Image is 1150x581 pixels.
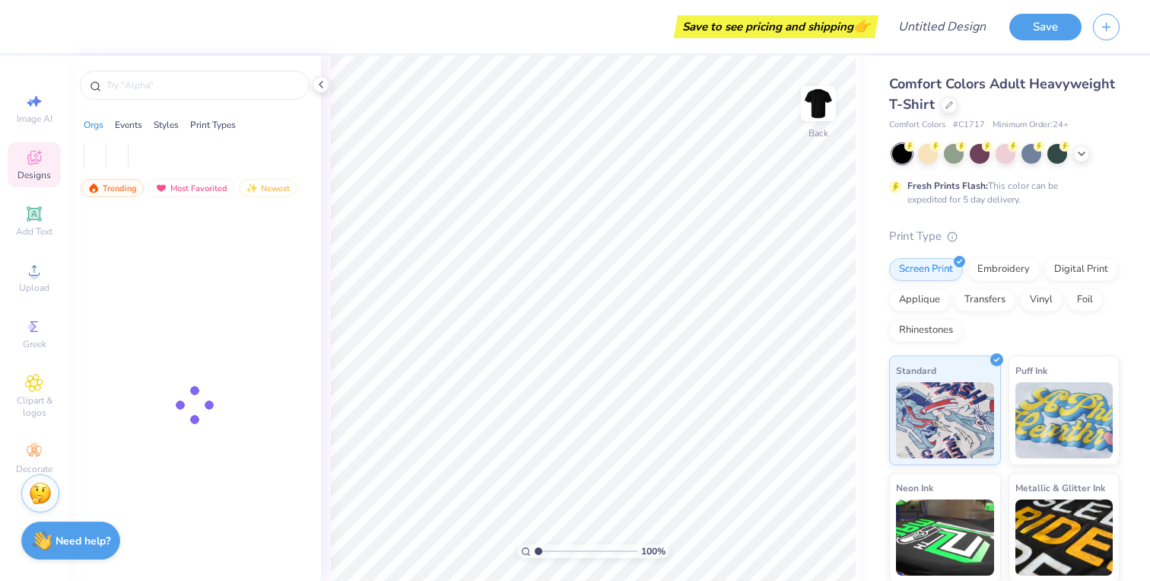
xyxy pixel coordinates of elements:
span: Metallic & Glitter Ink [1015,480,1105,496]
div: Orgs [84,118,103,132]
button: Save [1009,14,1082,40]
input: Untitled Design [886,11,998,42]
strong: Need help? [56,534,110,548]
div: Most Favorited [148,179,234,197]
div: Print Types [190,118,236,132]
strong: Fresh Prints Flash: [907,180,988,192]
span: Puff Ink [1015,362,1047,378]
div: This color can be expedited for 5 day delivery. [907,179,1094,206]
input: Try "Alpha" [105,78,300,93]
div: Print Type [889,228,1120,245]
div: Trending [81,179,144,197]
img: trending.gif [87,183,100,193]
img: Puff Ink [1015,382,1113,458]
div: Events [115,118,142,132]
img: most_fav.gif [155,183,167,193]
span: Add Text [16,225,52,238]
span: Neon Ink [896,480,933,496]
img: Neon Ink [896,500,994,576]
img: Metallic & Glitter Ink [1015,500,1113,576]
div: Foil [1067,289,1103,311]
span: Standard [896,362,936,378]
img: Back [803,88,834,119]
img: Newest.gif [246,183,258,193]
div: Embroidery [967,258,1040,281]
span: Decorate [16,463,52,475]
span: # C1717 [953,119,985,132]
span: Minimum Order: 24 + [993,119,1069,132]
div: Styles [154,118,179,132]
div: Vinyl [1020,289,1063,311]
span: Greek [23,338,46,350]
span: Clipart & logos [8,394,61,419]
div: Save to see pricing and shipping [678,15,875,38]
span: 100 % [641,544,666,558]
img: Standard [896,382,994,458]
div: Digital Print [1044,258,1118,281]
span: Comfort Colors Adult Heavyweight T-Shirt [889,75,1115,113]
span: Upload [19,282,49,294]
span: Designs [17,169,51,181]
div: Applique [889,289,950,311]
div: Newest [239,179,297,197]
div: Transfers [955,289,1015,311]
div: Screen Print [889,258,963,281]
span: Comfort Colors [889,119,945,132]
span: Image AI [17,113,52,125]
div: Back [808,126,828,140]
span: 👉 [853,17,870,35]
div: Rhinestones [889,319,963,342]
